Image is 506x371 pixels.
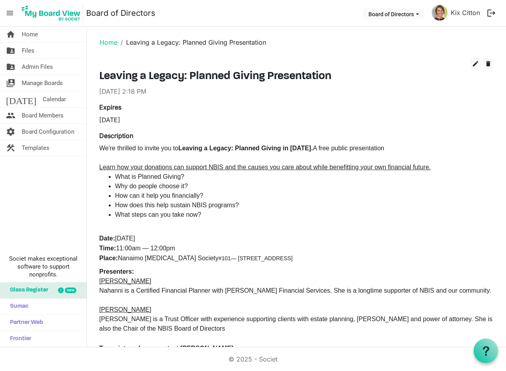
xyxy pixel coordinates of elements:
span: Presenters: [99,268,134,275]
div: [DATE] 2:18 PM [99,87,494,96]
span: edit [472,60,479,67]
span: switch_account [6,75,15,91]
span: Frontier [6,331,31,347]
div: new [65,288,76,293]
span: Place: [99,255,118,261]
span: [DATE] 11:00am — 12:00pm Nanaimo [MEDICAL_DATA] Society [99,235,293,261]
div: [DATE] [99,115,291,125]
span: To register, please contact [PERSON_NAME]: [99,345,236,352]
img: My Board View Logo [19,3,83,23]
a: My Board View Logo [19,3,86,23]
img: ZrYDdGQ-fuEBFV3NAyFMqDONRWawSuyGtn_1wO1GK05fcR2tLFuI_zsGcjlPEZfhotkKuYdlZCk1m-6yt_1fgA_thumb.png [432,5,447,21]
button: logout [483,5,500,21]
span: construction [6,140,15,156]
span: How does this help sustain NBIS programs? [115,202,239,208]
span: Societ makes exceptional software to support nonprofits. [4,255,83,278]
span: Glass Register [6,282,48,298]
span: settings [6,124,15,140]
label: Description [99,131,133,140]
button: delete [483,58,494,70]
u: [PERSON_NAME] [99,278,151,284]
span: Partner Web [6,315,43,331]
span: Admin Files [22,59,53,75]
a: Board of Directors [86,5,155,21]
span: Sumac [6,299,28,314]
u: Learn how your donations can support NBIS and the causes you care about while benefitting your ow... [99,164,431,170]
u: [PERSON_NAME] [99,306,151,313]
span: folder_shared [6,59,15,75]
span: Board Members [22,108,64,123]
a: © 2025 - Societ [228,355,278,363]
span: folder_shared [6,43,15,59]
span: [DATE] [6,91,36,107]
span: Leaving a Legacy: Planned Giving in [DATE]. [178,145,313,151]
span: #101— [STREET_ADDRESS] [219,255,293,261]
span: home [6,26,15,42]
span: Board Configuration [22,124,74,140]
span: Date: [99,235,115,242]
span: menu [2,6,17,21]
button: edit [470,58,481,70]
span: What is Planned Giving? [115,173,184,180]
span: Templates [22,140,49,156]
span: We're thrilled to invite you to A free public presentation [99,145,384,151]
span: Home [22,26,38,42]
span: people [6,108,15,123]
span: Calendar [43,91,66,107]
span: Files [22,43,34,59]
span: Why do people choose it? [115,183,188,189]
li: Leaving a Legacy: Planned Giving Presentation [117,38,266,47]
button: Board of Directors dropdownbutton [363,8,424,19]
h3: Leaving a Legacy: Planned Giving Presentation [99,70,494,83]
label: Expires [99,102,121,112]
span: Time: [99,245,116,252]
a: Home [100,38,117,46]
span: Manage Boards [22,75,63,91]
a: Kix Citton [447,5,483,21]
span: What steps can you take now? [115,211,201,218]
span: How can it help you financially? [115,192,203,199]
span: delete [485,60,492,67]
span: Nahanni is a Certified Financial Planner with [PERSON_NAME] Financial Services. She is a longtime... [99,287,493,332]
